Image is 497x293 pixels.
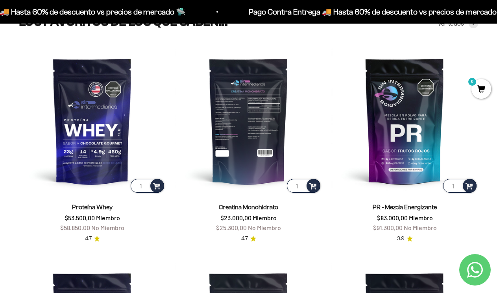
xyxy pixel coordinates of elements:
span: 3.9 [397,234,405,243]
span: $25.300,00 [216,224,247,231]
img: Creatina Monohidrato [175,48,322,194]
span: No Miembro [248,224,281,231]
a: 4.74.7 de 5.0 estrellas [241,234,256,243]
span: $58.850,00 [60,224,90,231]
a: Creatina Monohidrato [219,204,278,210]
span: Miembro [96,214,120,221]
span: No Miembro [404,224,437,231]
span: $23.000,00 [220,214,251,221]
span: $53.500,00 [65,214,95,221]
split-lines: LOS FAVORITOS DE LOS QUE SABEN... [19,15,227,29]
p: Pago Contra Entrega 🚚 Hasta 60% de descuento vs precios de mercado 🛸 [233,6,492,18]
span: 4.7 [85,234,92,243]
a: 3.93.9 de 5.0 estrellas [397,234,413,243]
span: 4.7 [241,234,248,243]
a: Proteína Whey [72,204,113,210]
span: No Miembro [91,224,124,231]
span: Miembro [253,214,277,221]
span: $83.000,00 [377,214,408,221]
mark: 0 [467,77,477,87]
a: 0 [471,85,491,94]
span: $91.300,00 [373,224,403,231]
a: 4.74.7 de 5.0 estrellas [85,234,100,243]
a: PR - Mezcla Energizante [373,204,437,210]
span: Miembro [409,214,433,221]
